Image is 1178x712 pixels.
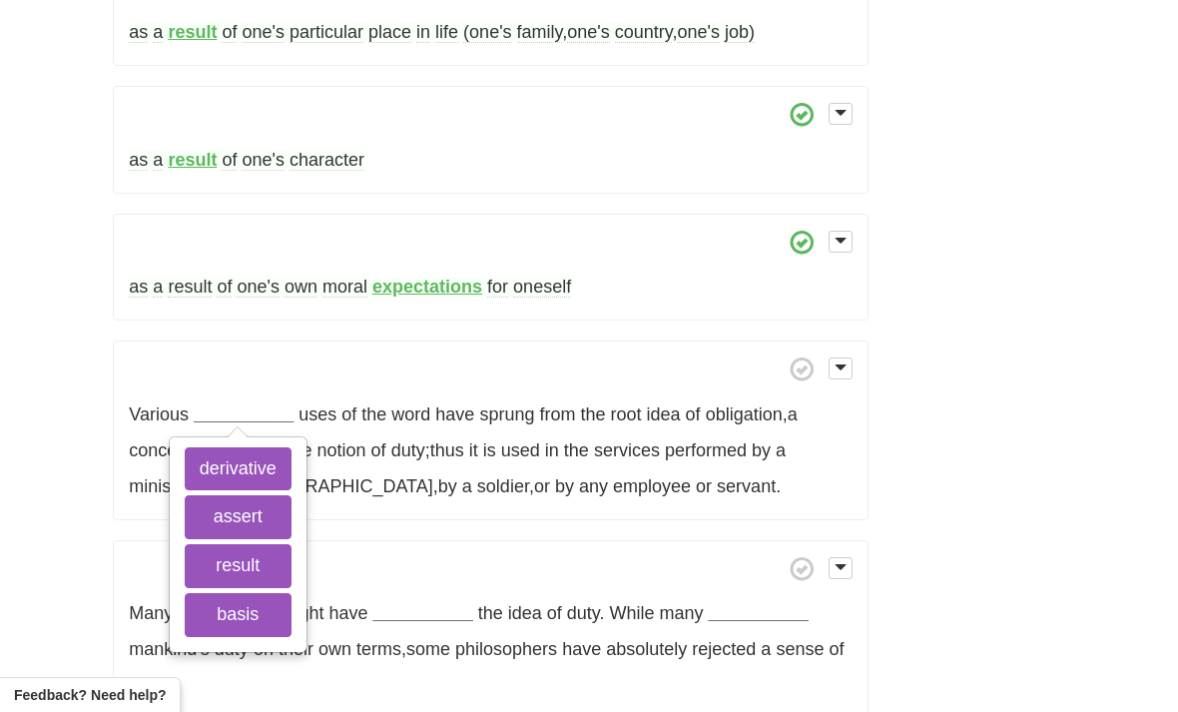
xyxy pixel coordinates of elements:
span: idea [508,603,542,623]
button: assert [185,495,292,539]
span: thus [430,440,464,460]
span: , . [129,639,844,695]
span: by [438,476,457,496]
span: oneself [513,277,571,298]
span: servant [717,476,776,496]
span: have [562,639,601,659]
span: sense [776,639,824,659]
span: Various [129,404,189,424]
span: used [501,440,540,460]
span: in [416,22,430,43]
span: some [406,639,450,659]
span: [DEMOGRAPHIC_DATA] [232,476,432,496]
span: as [129,22,148,43]
span: job) [725,22,755,43]
span: the [361,404,386,424]
span: of [829,639,844,659]
span: uses [298,404,336,424]
span: . [478,603,605,623]
span: life [435,22,458,43]
span: obligation [706,404,783,424]
span: it [469,440,478,460]
span: absolutely [606,639,687,659]
span: , ; , , . [129,404,797,496]
strong: __________ [373,603,473,623]
strong: result [168,22,217,42]
span: terms [356,639,401,659]
span: of [371,440,386,460]
span: for [487,277,508,298]
span: character [290,150,364,171]
span: country [615,22,673,43]
span: sprung [479,404,534,424]
span: many [660,603,704,623]
span: root [611,404,642,424]
span: a [153,22,163,43]
span: of [222,22,237,43]
span: of [217,277,232,298]
span: of [222,150,237,171]
span: particular [290,22,363,43]
span: employee [613,476,691,496]
span: from [539,404,575,424]
span: of [686,404,701,424]
span: one's [237,277,279,298]
button: derivative [185,447,292,491]
span: the [580,404,605,424]
span: have [329,603,368,623]
span: by [555,476,574,496]
span: of [341,404,356,424]
span: place [368,22,411,43]
span: notion [317,440,366,460]
span: services [594,440,660,460]
span: as [129,277,148,298]
span: a [153,150,163,171]
span: duty [567,603,600,623]
strong: expectations [372,277,482,297]
span: Open feedback widget [14,685,166,705]
span: soldier [477,476,529,496]
span: own [285,277,317,298]
span: is [483,440,496,460]
span: word [391,404,430,424]
span: as [129,150,148,171]
strong: __________ [709,603,809,623]
span: by [752,440,771,460]
span: the [478,603,503,623]
span: Many [129,603,173,623]
span: one's [242,22,284,43]
span: (one's [463,22,511,43]
span: duty [391,440,425,460]
span: , , [222,22,755,43]
span: family [517,22,563,43]
span: performed [665,440,747,460]
span: mankind's [129,639,209,659]
span: a [761,639,771,659]
span: or [534,476,550,496]
span: philosophers [455,639,557,659]
span: one's [242,150,284,171]
span: duty [129,675,162,695]
span: idea [647,404,681,424]
span: a [462,476,472,496]
span: rejected [692,639,756,659]
span: one's [677,22,719,43]
span: moral [322,277,367,298]
span: in [545,440,559,460]
span: a [788,404,798,424]
button: result [185,544,292,588]
strong: result [168,150,217,170]
span: minister [129,476,192,496]
span: concept [129,440,192,460]
span: a [776,440,786,460]
span: any [579,476,608,496]
button: basis [185,593,292,637]
span: a [153,277,163,298]
span: one's [567,22,609,43]
span: While [610,603,655,623]
span: the [564,440,589,460]
span: have [435,404,474,424]
span: result [168,277,212,298]
span: own [318,639,351,659]
strong: __________ [194,404,294,424]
